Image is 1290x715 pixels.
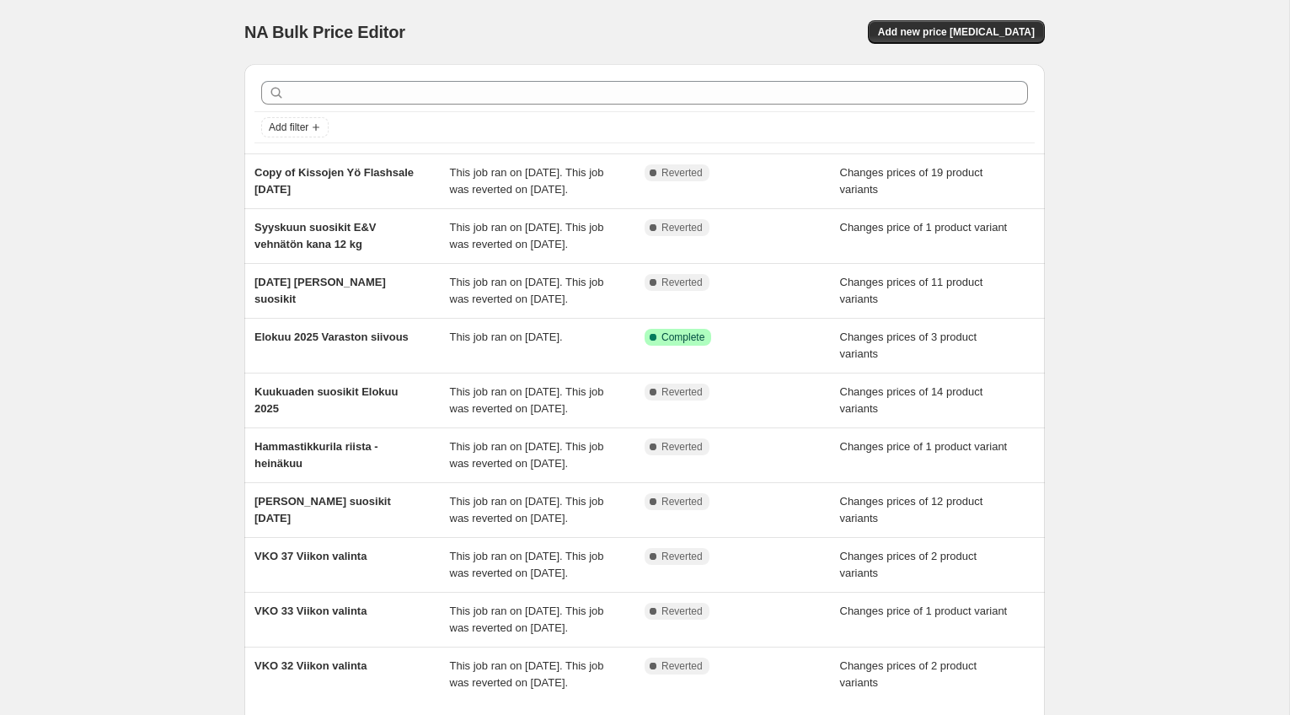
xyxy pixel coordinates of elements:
button: Add new price [MEDICAL_DATA] [868,20,1045,44]
span: Changes prices of 2 product variants [840,550,977,579]
span: Reverted [661,550,703,563]
span: This job ran on [DATE]. This job was reverted on [DATE]. [450,385,604,415]
span: Kuukuaden suosikit Elokuu 2025 [254,385,398,415]
span: VKO 37 Viikon valinta [254,550,367,562]
span: Reverted [661,385,703,399]
span: Syyskuun suosikit E&V vehnätön kana 12 kg [254,221,377,250]
span: NA Bulk Price Editor [244,23,405,41]
span: Reverted [661,276,703,289]
span: This job ran on [DATE]. This job was reverted on [DATE]. [450,166,604,196]
span: This job ran on [DATE]. [450,331,563,343]
span: Reverted [661,659,703,673]
span: Changes price of 1 product variant [840,221,1008,234]
span: Add new price [MEDICAL_DATA] [878,25,1035,39]
span: Reverted [661,221,703,234]
span: Changes prices of 3 product variants [840,331,977,360]
span: VKO 33 Viikon valinta [254,605,367,617]
span: Changes prices of 11 product variants [840,276,983,305]
span: This job ran on [DATE]. This job was reverted on [DATE]. [450,605,604,634]
span: Hammastikkurila riista -heinäkuu [254,440,378,470]
span: This job ran on [DATE]. This job was reverted on [DATE]. [450,276,604,305]
span: Reverted [661,166,703,180]
span: Reverted [661,605,703,618]
span: Changes prices of 19 product variants [840,166,983,196]
span: This job ran on [DATE]. This job was reverted on [DATE]. [450,659,604,689]
span: Changes price of 1 product variant [840,605,1008,617]
span: This job ran on [DATE]. This job was reverted on [DATE]. [450,440,604,470]
span: Elokuu 2025 Varaston siivous [254,331,409,343]
span: This job ran on [DATE]. This job was reverted on [DATE]. [450,221,604,250]
span: This job ran on [DATE]. This job was reverted on [DATE]. [450,495,604,524]
span: Changes prices of 14 product variants [840,385,983,415]
span: Reverted [661,440,703,454]
span: VKO 32 Viikon valinta [254,659,367,672]
button: Add filter [261,117,329,137]
span: [DATE] [PERSON_NAME] suosikit [254,276,386,305]
span: Changes prices of 12 product variants [840,495,983,524]
span: Complete [661,331,704,344]
span: [PERSON_NAME] suosikit [DATE] [254,495,391,524]
span: Changes prices of 2 product variants [840,659,977,689]
span: This job ran on [DATE]. This job was reverted on [DATE]. [450,550,604,579]
span: Reverted [661,495,703,508]
span: Add filter [269,121,308,134]
span: Copy of Kissojen Yö Flashsale [DATE] [254,166,414,196]
span: Changes price of 1 product variant [840,440,1008,453]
